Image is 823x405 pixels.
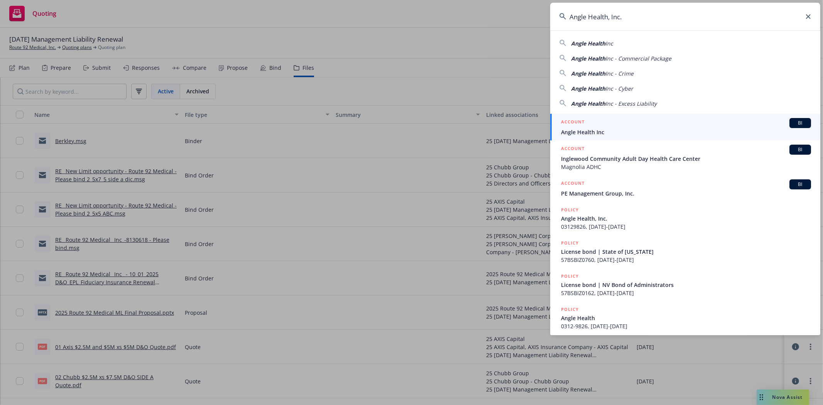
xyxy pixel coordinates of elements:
[561,179,585,189] h5: ACCOUNT
[561,256,811,264] span: 57BSBIZ0760, [DATE]-[DATE]
[571,70,605,77] span: Angle Health
[605,85,633,92] span: Inc - Cyber
[793,146,808,153] span: BI
[550,268,820,301] a: POLICYLicense bond | NV Bond of Administrators57BSBIZ0162, [DATE]-[DATE]
[793,120,808,127] span: BI
[561,289,811,297] span: 57BSBIZ0162, [DATE]-[DATE]
[571,55,605,62] span: Angle Health
[561,305,579,313] h5: POLICY
[793,181,808,188] span: BI
[571,85,605,92] span: Angle Health
[561,223,811,231] span: 03129826, [DATE]-[DATE]
[605,70,634,77] span: Inc - Crime
[550,202,820,235] a: POLICYAngle Health, Inc.03129826, [DATE]-[DATE]
[561,189,811,197] span: PE Management Group, Inc.
[561,163,811,171] span: Magnolia ADHC
[550,140,820,175] a: ACCOUNTBIInglewood Community Adult Day Health Care CenterMagnolia ADHC
[550,114,820,140] a: ACCOUNTBIAngle Health Inc
[561,314,811,322] span: Angle Health
[605,100,657,107] span: Inc - Excess Liability
[605,40,613,47] span: Inc
[561,145,585,154] h5: ACCOUNT
[561,214,811,223] span: Angle Health, Inc.
[571,100,605,107] span: Angle Health
[561,322,811,330] span: 0312-9826, [DATE]-[DATE]
[561,272,579,280] h5: POLICY
[571,40,605,47] span: Angle Health
[550,3,820,30] input: Search...
[561,155,811,163] span: Inglewood Community Adult Day Health Care Center
[561,128,811,136] span: Angle Health Inc
[561,281,811,289] span: License bond | NV Bond of Administrators
[561,248,811,256] span: License bond | State of [US_STATE]
[550,175,820,202] a: ACCOUNTBIPE Management Group, Inc.
[550,235,820,268] a: POLICYLicense bond | State of [US_STATE]57BSBIZ0760, [DATE]-[DATE]
[561,239,579,247] h5: POLICY
[550,301,820,334] a: POLICYAngle Health0312-9826, [DATE]-[DATE]
[561,118,585,127] h5: ACCOUNT
[561,206,579,214] h5: POLICY
[605,55,671,62] span: Inc - Commercial Package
